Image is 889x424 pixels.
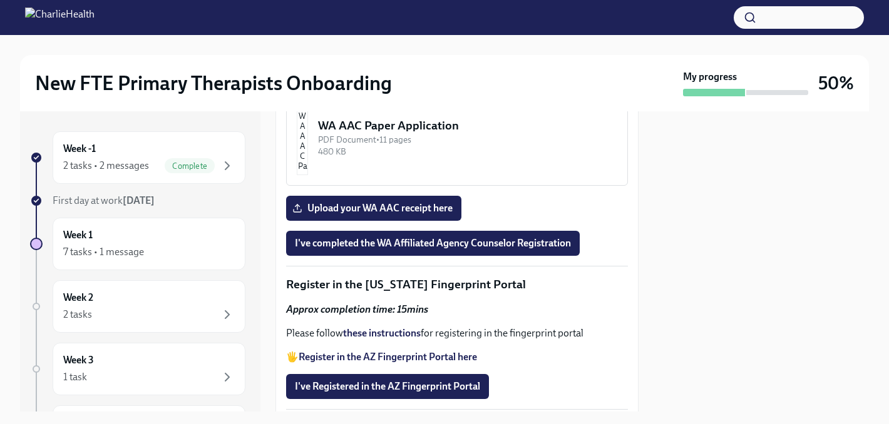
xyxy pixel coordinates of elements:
span: I've Registered in the AZ Fingerprint Portal [295,380,480,393]
h6: Week 3 [63,353,94,367]
strong: Approx completion time: 15mins [286,303,428,315]
div: 2 tasks [63,308,92,321]
a: Register in the AZ Fingerprint Portal here [299,351,477,363]
a: these instructions [343,327,421,339]
div: 2 tasks • 2 messages [63,159,149,173]
h3: 50% [818,72,854,94]
div: 7 tasks • 1 message [63,245,144,259]
span: I've completed the WA Affiliated Agency Counselor Registration [295,237,571,250]
a: Week 22 tasks [30,280,245,333]
strong: [DATE] [123,194,155,206]
button: I've Registered in the AZ Fingerprint Portal [286,374,489,399]
p: 🖐️ [286,350,628,364]
p: Register in the [US_STATE] Fingerprint Portal [286,276,628,293]
h2: New FTE Primary Therapists Onboarding [35,71,392,96]
h6: Week -1 [63,142,96,156]
a: First day at work[DATE] [30,194,245,208]
a: Week 31 task [30,343,245,395]
span: Complete [165,161,215,171]
h6: Week 2 [63,291,93,305]
div: PDF Document • 11 pages [318,134,617,146]
img: WA AAC Paper Application [297,100,308,175]
button: I've completed the WA Affiliated Agency Counselor Registration [286,231,580,256]
img: CharlieHealth [25,8,95,28]
div: WA AAC Paper Application [318,118,617,134]
span: Upload your WA AAC receipt here [295,202,453,215]
p: Please follow for registering in the fingerprint portal [286,326,628,340]
span: First day at work [53,194,155,206]
button: WA AAC Paper ApplicationPDF Document•11 pages480 KB [286,89,628,186]
h6: Week 1 [63,228,93,242]
a: Week 17 tasks • 1 message [30,218,245,270]
strong: My progress [683,70,737,84]
a: Week -12 tasks • 2 messagesComplete [30,131,245,184]
label: Upload your WA AAC receipt here [286,196,461,221]
div: 480 KB [318,146,617,158]
div: 1 task [63,370,87,384]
